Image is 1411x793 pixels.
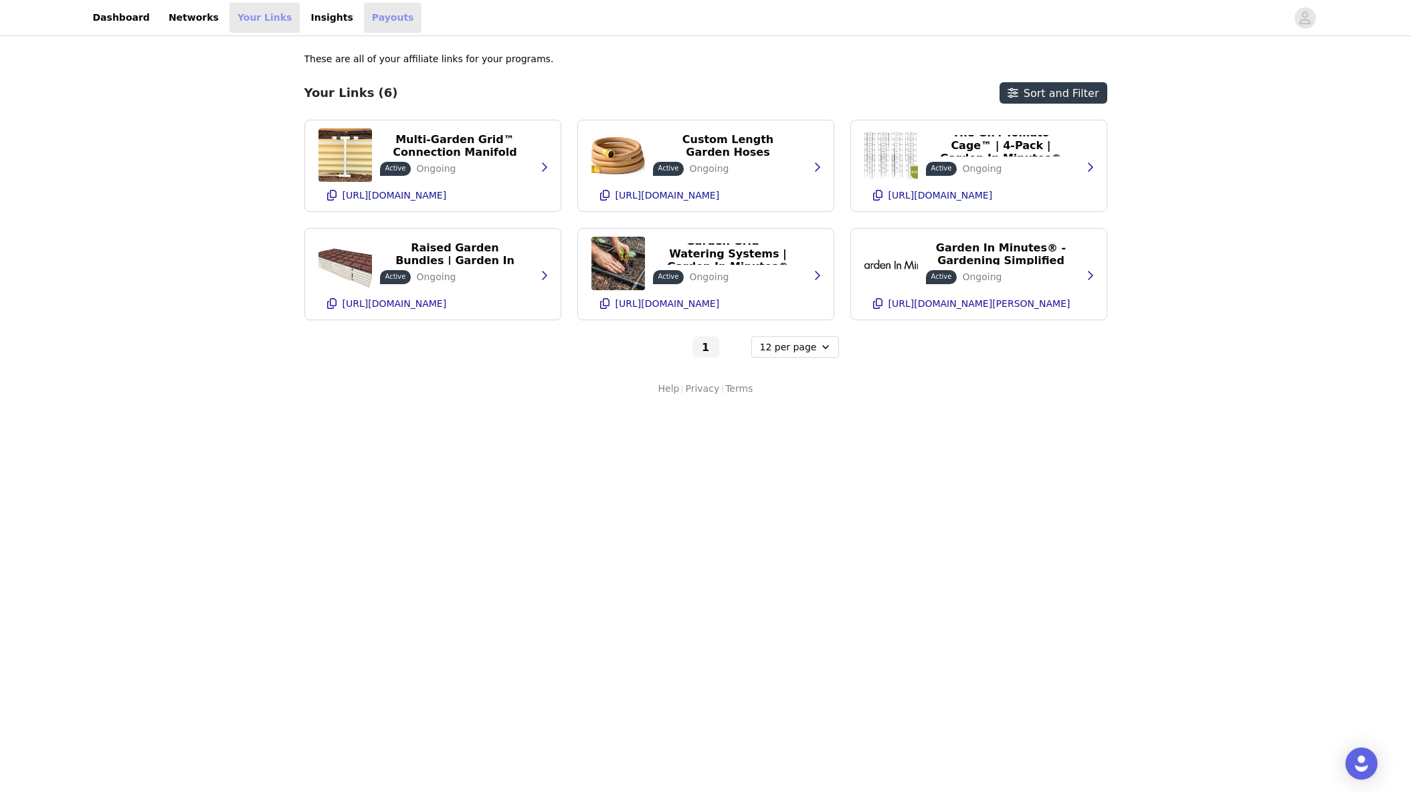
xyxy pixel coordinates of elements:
[661,133,795,158] p: Custom Length Garden Hoses
[318,293,547,314] button: [URL][DOMAIN_NAME]
[343,298,447,309] p: [URL][DOMAIN_NAME]
[653,135,804,156] button: Custom Length Garden Hoses
[416,162,456,176] p: Ongoing
[304,52,554,66] p: These are all of your affiliate links for your programs.
[318,185,547,206] button: [URL][DOMAIN_NAME]
[888,190,993,201] p: [URL][DOMAIN_NAME]
[591,185,820,206] button: [URL][DOMAIN_NAME]
[931,271,952,281] p: Active
[962,270,1002,284] p: Ongoing
[388,229,523,279] p: 17" Tall, All-In-One Raised Garden Bundles | Garden In Minutes®
[661,235,795,273] p: Garden Grid™ Watering Systems | Garden In Minutes®
[864,293,1093,314] button: [URL][DOMAIN_NAME][PERSON_NAME]
[658,163,679,173] p: Active
[934,126,1068,164] p: The GIM Tomato Cage™ | 4-Pack | Garden In Minutes®
[85,3,158,33] a: Dashboard
[658,382,680,396] a: Help
[722,336,749,358] button: Go to next page
[653,243,804,265] button: Garden Grid™ Watering Systems | Garden In Minutes®
[302,3,361,33] a: Insights
[692,336,719,358] button: Go To Page 1
[318,128,372,182] img: Multi-Garden Grid™ Connection Manifold
[616,190,720,201] p: [URL][DOMAIN_NAME]
[380,135,531,156] button: Multi-Garden Grid™ Connection Manifold
[591,237,645,290] img: Garden Grid™ Watering Systems | Garden In Minutes®
[864,237,918,290] img: Garden In Minutes® - Gardening Simplified
[689,270,729,284] p: Ongoing
[416,270,456,284] p: Ongoing
[685,382,719,396] a: Privacy
[161,3,227,33] a: Networks
[864,128,918,182] img: The GIM Tomato Cage™ | 4-Pack | Garden In Minutes®
[388,133,523,158] p: Multi-Garden Grid™ Connection Manifold
[1000,82,1107,104] button: Sort and Filter
[725,382,753,396] a: Terms
[318,237,372,290] img: 17" Tall, All-In-One Raised Garden Bundles | Garden In Minutes®
[616,298,720,309] p: [URL][DOMAIN_NAME]
[385,163,406,173] p: Active
[591,128,645,182] img: Custom Length Garden Hoses
[591,293,820,314] button: [URL][DOMAIN_NAME]
[229,3,300,33] a: Your Links
[380,243,531,265] button: 17" Tall, All-In-One Raised Garden Bundles | Garden In Minutes®
[364,3,422,33] a: Payouts
[888,298,1070,309] p: [URL][DOMAIN_NAME][PERSON_NAME]
[962,162,1002,176] p: Ongoing
[864,185,1093,206] button: [URL][DOMAIN_NAME]
[304,86,398,100] h3: Your Links (6)
[658,271,679,281] p: Active
[1345,748,1378,780] div: Open Intercom Messenger
[385,271,406,281] p: Active
[343,190,447,201] p: [URL][DOMAIN_NAME]
[663,336,690,358] button: Go to previous page
[931,163,952,173] p: Active
[689,162,729,176] p: Ongoing
[926,135,1076,156] button: The GIM Tomato Cage™ | 4-Pack | Garden In Minutes®
[1299,7,1311,29] div: avatar
[926,243,1076,265] button: Garden In Minutes® - Gardening Simplified
[934,241,1068,267] p: Garden In Minutes® - Gardening Simplified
